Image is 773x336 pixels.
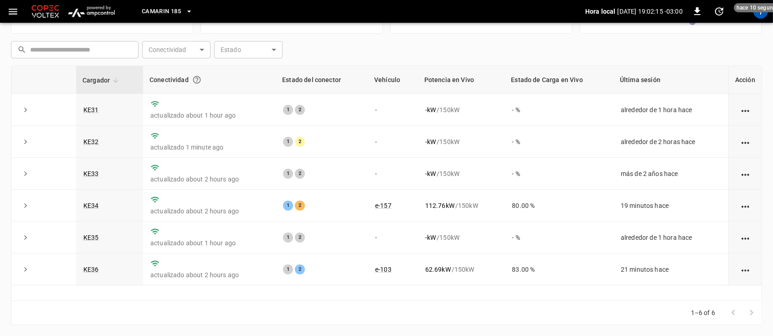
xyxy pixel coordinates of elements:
div: 2 [295,105,305,115]
div: 2 [295,201,305,211]
p: - kW [425,169,436,178]
td: - % [505,126,613,158]
div: / 150 kW [425,105,498,114]
div: 1 [283,169,293,179]
td: - % [505,158,613,190]
td: 21 minutos hace [613,253,728,285]
p: actualizado about 2 hours ago [150,270,268,279]
div: / 150 kW [425,201,498,210]
div: / 150 kW [425,233,498,242]
div: / 150 kW [425,265,498,274]
p: 112.76 kW [425,201,454,210]
a: KE34 [83,202,99,209]
p: - kW [425,137,436,146]
button: expand row [19,135,32,149]
td: 80.00 % [505,190,613,222]
button: Camarin 185 [138,3,196,21]
button: expand row [19,263,32,276]
button: expand row [19,199,32,212]
button: expand row [19,103,32,117]
td: - [368,94,418,126]
td: - [368,158,418,190]
td: - [368,222,418,253]
a: e-103 [375,266,392,273]
p: actualizado 1 minute ago [150,143,268,152]
td: más de 2 años hace [613,158,728,190]
a: KE33 [83,170,99,177]
th: Estado de Carga en Vivo [505,66,613,94]
img: ampcontrol.io logo [65,3,118,20]
th: Acción [728,66,762,94]
div: 1 [283,233,293,243]
td: - % [505,94,613,126]
div: action cell options [740,105,751,114]
td: alrededor de 2 horas hace [613,126,728,158]
div: / 150 kW [425,169,498,178]
div: / 150 kW [425,137,498,146]
img: Customer Logo [30,3,61,20]
td: 83.00 % [505,253,613,285]
a: KE36 [83,266,99,273]
p: actualizado about 2 hours ago [150,175,268,184]
td: alrededor de 1 hora hace [613,222,728,253]
div: 2 [295,137,305,147]
td: alrededor de 1 hora hace [613,94,728,126]
button: expand row [19,167,32,181]
div: 2 [295,169,305,179]
div: 1 [283,137,293,147]
p: actualizado about 1 hour ago [150,238,268,248]
div: 2 [295,264,305,274]
a: KE31 [83,106,99,114]
p: [DATE] 19:02:15 -03:00 [618,7,683,16]
div: action cell options [740,233,751,242]
div: action cell options [740,265,751,274]
div: action cell options [740,169,751,178]
th: Potencia en Vivo [418,66,505,94]
div: 1 [283,201,293,211]
td: 19 minutos hace [613,190,728,222]
button: Conexión entre el cargador y nuestro software. [189,72,205,88]
div: action cell options [740,137,751,146]
span: Cargador [82,75,122,86]
a: KE35 [83,234,99,241]
span: Camarin 185 [142,6,181,17]
div: Conectividad [149,72,269,88]
td: - % [505,222,613,253]
th: Vehículo [368,66,418,94]
div: action cell options [740,201,751,210]
a: e-157 [375,202,392,209]
a: KE32 [83,138,99,145]
p: actualizado about 1 hour ago [150,111,268,120]
p: actualizado about 2 hours ago [150,207,268,216]
p: Hora local [585,7,616,16]
td: - [368,126,418,158]
div: 2 [295,233,305,243]
p: 62.69 kW [425,265,451,274]
th: Estado del conector [276,66,368,94]
button: expand row [19,231,32,244]
p: 1–6 of 6 [691,308,715,317]
div: 1 [283,105,293,115]
th: Última sesión [613,66,728,94]
div: 1 [283,264,293,274]
p: - kW [425,233,436,242]
p: - kW [425,105,436,114]
button: set refresh interval [712,4,727,19]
